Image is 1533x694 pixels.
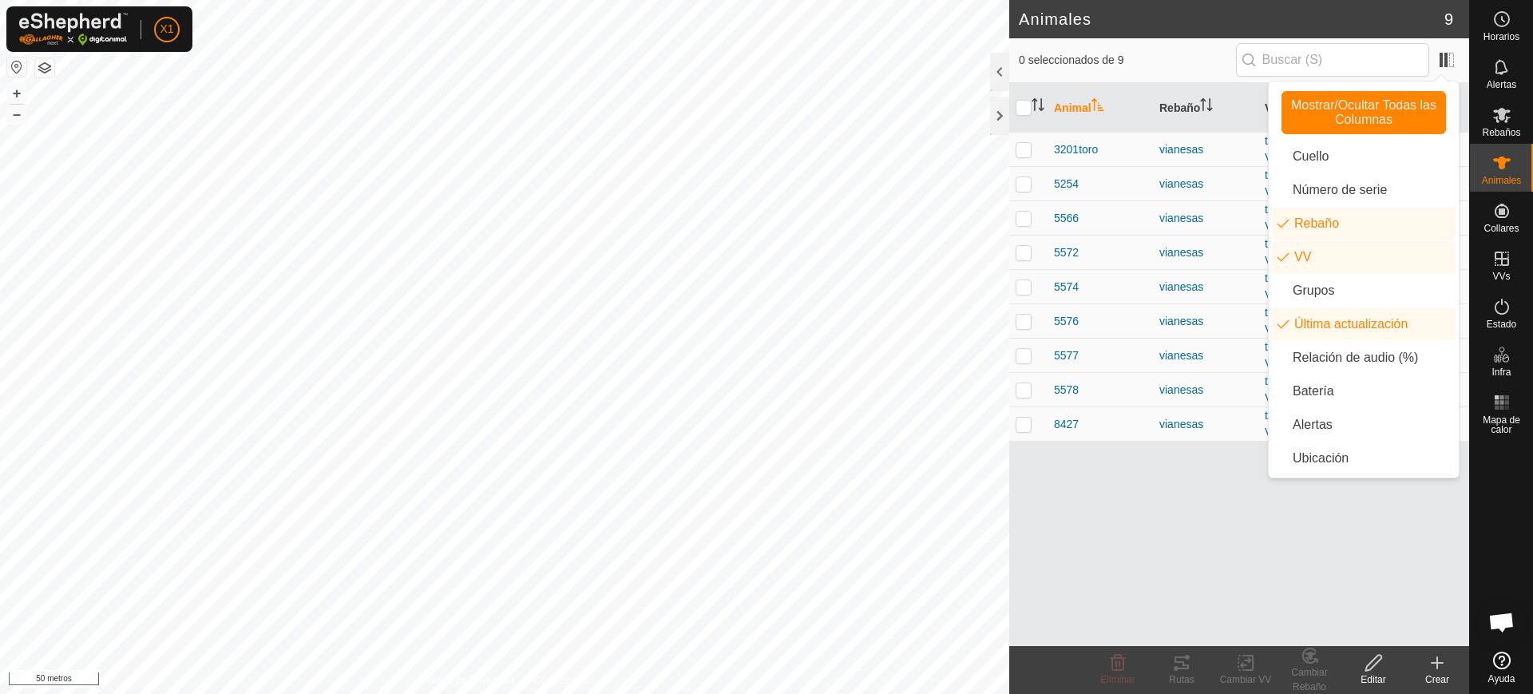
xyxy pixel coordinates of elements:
[1200,101,1213,113] p-sorticon: Activar para ordenar
[1100,674,1135,685] font: Eliminar
[1169,674,1194,685] font: Rutas
[1159,101,1200,114] font: Rebaño
[13,85,22,101] font: +
[1265,340,1339,370] a: tapada ovideo-VP003
[1482,175,1521,186] font: Animales
[1265,237,1339,267] a: tapada ovideo-VP003
[1265,169,1339,198] a: tapada ovideo-VP003
[7,105,26,124] button: –
[1294,216,1339,230] font: Rebaño
[1272,442,1456,474] li: ubicación de etiqueta común
[1272,241,1456,273] li: vp.etiqueta.vp
[1236,43,1429,77] input: Buscar (S)
[160,22,173,35] font: X1
[1272,375,1456,407] li: banda para el cuello.etiqueta.batería
[1054,101,1091,114] font: Animal
[422,673,514,688] a: Política de Privacidad
[1054,177,1079,190] font: 5254
[1294,250,1311,264] font: VV
[7,84,26,103] button: +
[1054,315,1079,327] font: 5576
[1019,10,1091,28] font: Animales
[1054,349,1079,362] font: 5577
[1293,351,1418,364] font: Relación de audio (%)
[19,13,128,46] img: Logotipo de Gallagher
[1032,101,1044,113] p-sorticon: Activar para ordenar
[1425,674,1449,685] font: Crear
[533,675,587,686] font: Contáctenos
[1444,10,1453,28] font: 9
[1272,174,1456,206] li: etiqueta de banda para el cuello.número de serie
[1291,98,1436,126] font: Mostrar/Ocultar Todas las Columnas
[7,58,26,77] button: Restablecer mapa
[1272,342,1456,374] li: enumeración.listacolumnas.ratioaudio
[1281,91,1446,134] button: Mostrar/Ocultar Todas las Columnas
[1470,645,1533,690] a: Ayuda
[1483,414,1520,435] font: Mapa de calor
[1159,143,1203,156] font: vianesas
[1091,101,1104,113] p-sorticon: Activar para ordenar
[1159,418,1203,430] font: vianesas
[1272,409,1456,441] li: alertas de etiquetas de animales
[1272,308,1456,340] li: enumeración.listadecolumnas.últimaactualización
[1159,212,1203,224] font: vianesas
[1293,451,1349,465] font: Ubicación
[1293,149,1329,163] font: Cuello
[1294,317,1408,331] font: Última actualización
[1054,280,1079,293] font: 5574
[1293,418,1333,431] font: Alertas
[1159,177,1203,190] font: vianesas
[1492,271,1510,282] font: VVs
[1265,375,1339,404] a: tapada ovideo-VP003
[1293,183,1387,196] font: Número de serie
[1272,141,1456,173] li: banda para el cuello.etiqueta.título
[1265,101,1280,114] font: VV
[1054,383,1079,396] font: 5578
[1291,667,1327,692] font: Cambiar Rebaño
[1272,208,1456,240] li: mob.label.mob
[1159,383,1203,396] font: vianesas
[1265,409,1339,438] a: tapada ovideo-VP003
[1159,246,1203,259] font: vianesas
[533,673,587,688] a: Contáctenos
[1272,275,1456,307] li: grupos.btn.comunes
[1265,134,1339,164] a: tapada ovideo-VP003
[1483,31,1519,42] font: Horarios
[1159,280,1203,293] font: vianesas
[1361,674,1385,685] font: Editar
[1019,54,1124,66] font: 0 seleccionados de 9
[1159,349,1203,362] font: vianesas
[1482,127,1520,138] font: Rebaños
[1159,315,1203,327] font: vianesas
[1054,212,1079,224] font: 5566
[35,58,54,77] button: Capas del Mapa
[422,675,514,686] font: Política de Privacidad
[1220,674,1272,685] font: Cambiar VV
[1054,246,1079,259] font: 5572
[1488,673,1515,684] font: Ayuda
[1483,223,1519,234] font: Collares
[1487,79,1516,90] font: Alertas
[1491,367,1511,378] font: Infra
[1265,203,1339,232] a: tapada ovideo-VP003
[1054,418,1079,430] font: 8427
[1265,306,1339,335] a: tapada ovideo-VP003
[13,105,21,122] font: –
[1293,384,1334,398] font: Batería
[1265,272,1339,301] a: tapada ovideo-VP003
[1293,284,1334,297] font: Grupos
[1487,319,1516,330] font: Estado
[1478,598,1526,646] div: Chat abierto
[1054,143,1098,156] font: 3201toro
